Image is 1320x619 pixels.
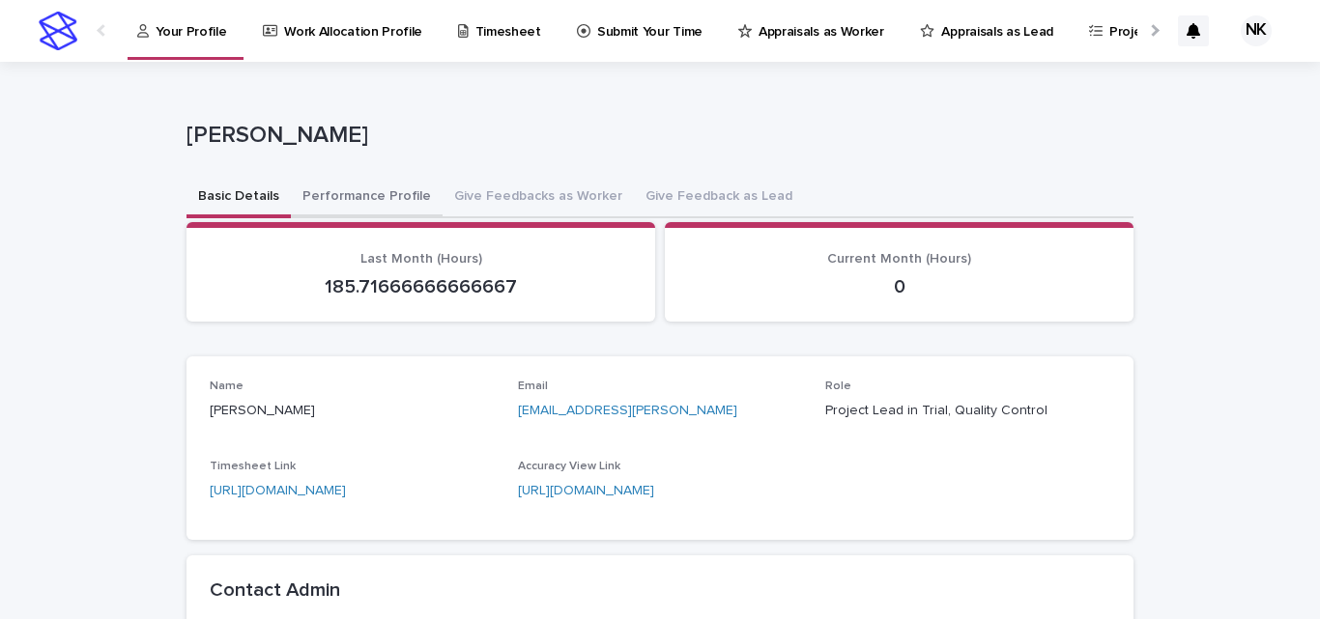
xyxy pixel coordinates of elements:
span: Email [518,380,548,392]
button: Give Feedback as Lead [634,178,804,218]
span: Current Month (Hours) [827,252,971,266]
span: Name [210,380,244,392]
a: [URL][DOMAIN_NAME] [518,484,654,497]
p: 185.71666666666667 [210,275,632,298]
span: Accuracy View Link [518,461,620,472]
h2: Contact Admin [210,578,1110,602]
button: Basic Details [187,178,291,218]
a: [EMAIL_ADDRESS][PERSON_NAME] [518,404,737,417]
p: 0 [688,275,1110,298]
button: Performance Profile [291,178,443,218]
p: Project Lead in Trial, Quality Control [825,401,1110,421]
button: Give Feedbacks as Worker [443,178,634,218]
a: [URL][DOMAIN_NAME] [210,484,346,497]
p: [PERSON_NAME] [187,122,1126,150]
img: stacker-logo-s-only.png [39,12,77,50]
p: [PERSON_NAME] [210,401,495,421]
span: Last Month (Hours) [360,252,482,266]
span: Timesheet Link [210,461,296,472]
div: NK [1241,15,1272,46]
span: Role [825,380,851,392]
